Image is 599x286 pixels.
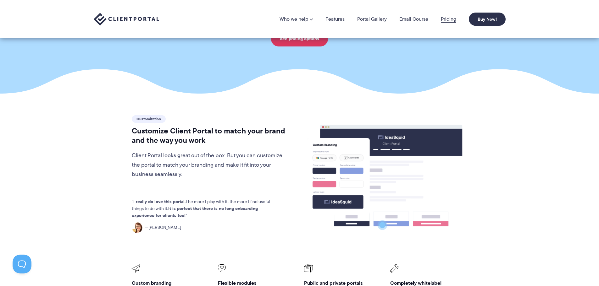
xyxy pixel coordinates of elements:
strong: I really do love this portal. [133,198,186,205]
span: [PERSON_NAME] [145,224,181,231]
a: Who we help [280,17,313,22]
h2: Customize Client Portal to match your brand and the way you work [132,126,291,145]
a: Email Course [399,17,428,22]
a: Pricing [441,17,456,22]
p: Client Portal looks great out of the box. But you can customize the portal to match your branding... [132,151,291,179]
strong: It is perfect that there is no long onboarding experience for clients too! [132,205,258,219]
iframe: Toggle Customer Support [13,255,31,273]
a: See pricing options [271,31,328,46]
a: Features [325,17,345,22]
a: Buy Now! [469,13,506,26]
span: Customization [132,115,166,123]
p: The more I play with it, the more I find useful things to do with it. [132,198,280,219]
a: Portal Gallery [357,17,387,22]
